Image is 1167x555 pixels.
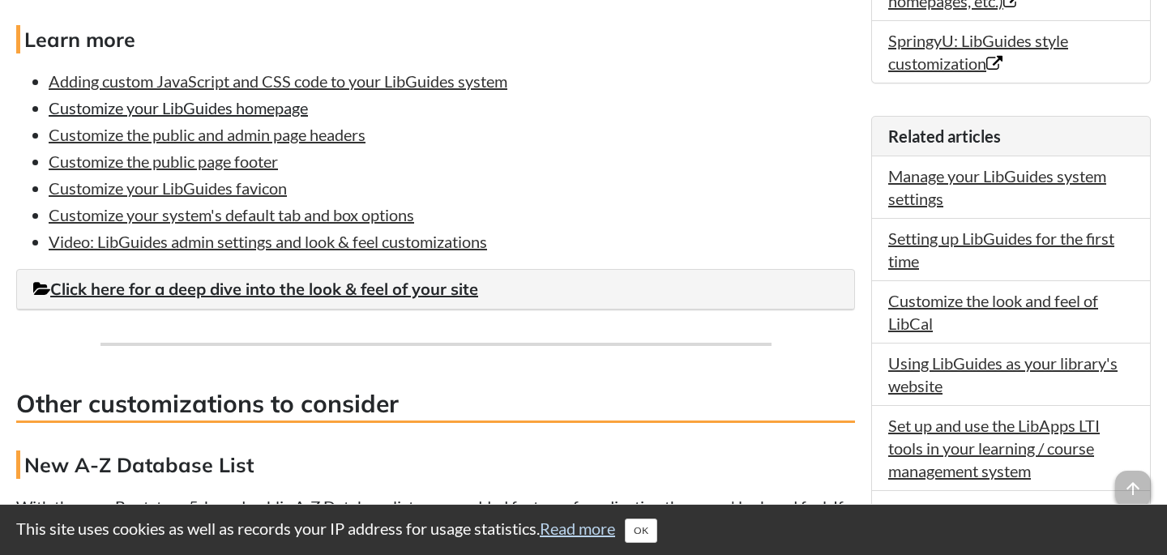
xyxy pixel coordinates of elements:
a: Customize your LibGuides favicon [49,178,287,198]
a: Customize your system's default tab and box options [49,205,414,224]
a: Customize your LibGuides homepage [49,98,308,117]
a: Set up and use the LibApps LTI tools in your learning / course management system [888,416,1100,480]
button: Close [625,519,657,543]
a: Manage your LibGuides system settings [888,166,1106,208]
a: Setting up LibGuides for the first time [888,228,1114,271]
span: Related articles [888,126,1001,146]
h4: Learn more [16,25,855,53]
a: Video: LibGuides admin settings and look & feel customizations [49,232,487,251]
a: Using LibGuides as your library's website [888,353,1118,395]
span: arrow_upward [1115,471,1151,506]
a: arrow_upward [1115,472,1151,492]
h4: New A-Z Database List [16,450,855,479]
a: SpringyU: LibGuides style customization [888,31,1068,73]
a: Customize the look and feel of LibCal [888,291,1098,333]
a: Read more [540,519,615,538]
a: Adding custom JavaScript and CSS code to your LibGuides system [49,71,507,91]
h3: Other customizations to consider [16,386,855,423]
a: Create and customize LibGuides groups (CMS only) [888,501,1113,543]
a: Click here for a deep dive into the look & feel of your site [33,279,478,299]
a: Customize the public and admin page headers [49,125,365,144]
a: Customize the public page footer [49,152,278,171]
